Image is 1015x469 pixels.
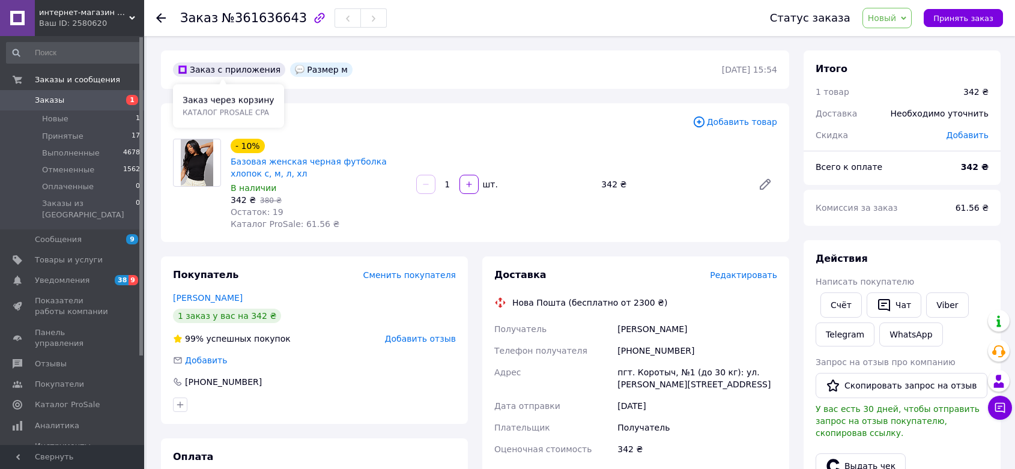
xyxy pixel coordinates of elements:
img: Базовая женская черная футболка хлопок с, м, л, хл [181,139,213,186]
span: Написать покупателю [816,277,914,286]
span: Сменить покупателя [363,270,456,280]
span: 61.56 ₴ [956,203,989,213]
div: пгт. Коротыч, №1 (до 30 кг): ул. [PERSON_NAME][STREET_ADDRESS] [615,362,780,395]
div: 1 заказ у вас на 342 ₴ [173,309,281,323]
span: Панель управления [35,327,111,349]
div: [PHONE_NUMBER] [615,340,780,362]
span: 1 [136,113,140,124]
div: [DATE] [615,395,780,417]
div: [PERSON_NAME] [615,318,780,340]
span: 4678 [123,148,140,159]
input: Поиск [6,42,141,64]
span: Итого [816,63,847,74]
div: Ваш ID: 2580620 [39,18,144,29]
time: [DATE] 15:54 [722,65,777,74]
span: Оплата [173,451,213,462]
img: :speech_balloon: [295,65,304,74]
span: Принятые [42,131,83,142]
div: Получатель [615,417,780,438]
div: 342 ₴ [596,176,748,193]
div: Размер м [290,62,353,77]
div: Нова Пошта (бесплатно от 2300 ₴) [509,297,670,309]
span: Принять заказ [933,14,993,23]
span: Добавить [947,130,989,140]
b: 342 ₴ [961,162,989,172]
button: Чат с покупателем [988,396,1012,420]
span: Скидка [816,130,848,140]
div: Вернуться назад [156,12,166,24]
span: Доставка [816,109,857,118]
span: Показатели работы компании [35,295,111,317]
div: 342 ₴ [963,86,989,98]
span: 38 [115,275,129,285]
div: шт. [480,178,499,190]
span: Отмененные [42,165,94,175]
span: Инструменты вебмастера и SEO [35,441,111,462]
span: Новые [42,113,68,124]
span: В наличии [231,183,276,193]
span: Уведомления [35,275,89,286]
span: Аналитика [35,420,79,431]
span: Заказы и сообщения [35,74,120,85]
div: 342 ₴ [615,438,780,460]
span: каталог ProSale CPA [183,108,269,116]
div: [PHONE_NUMBER] [184,376,263,388]
a: Редактировать [753,172,777,196]
span: Всего к оплате [816,162,882,172]
span: 1 товар [816,87,849,97]
a: [PERSON_NAME] [173,293,243,303]
span: Адрес [494,368,521,377]
div: Статус заказа [770,12,850,24]
span: 9 [129,275,138,285]
span: Добавить [185,356,227,365]
span: Заказы [35,95,64,106]
span: Действия [816,253,868,264]
div: - 10% [231,139,265,153]
span: 380 ₴ [260,196,282,205]
span: Дата отправки [494,401,560,411]
span: Доставка [494,269,547,280]
div: успешных покупок [173,333,291,345]
span: 9 [126,234,138,244]
a: Базовая женская черная футболка хлопок с, м, л, хл [231,157,387,178]
span: Заказ [180,11,218,25]
span: №361636643 [222,11,307,25]
button: Скопировать запрос на отзыв [816,373,987,398]
span: Каталог ProSale: 61.56 ₴ [231,219,339,229]
span: Редактировать [710,270,777,280]
button: Принять заказ [924,9,1003,27]
span: Оценочная стоимость [494,444,592,454]
button: Cчёт [820,292,862,318]
span: Покупатели [35,379,84,390]
a: WhatsApp [879,322,942,346]
div: Заказ с приложения [173,62,285,77]
span: Телефон получателя [494,346,587,356]
div: Заказ через корзину [173,84,284,127]
span: 99% [185,334,204,343]
span: Запрос на отзыв про компанию [816,357,956,367]
span: 17 [132,131,140,142]
span: 0 [136,198,140,220]
span: Остаток: 19 [231,207,283,217]
span: Отзывы [35,359,67,369]
span: Выполненные [42,148,100,159]
div: Необходимо уточнить [883,100,996,127]
span: У вас есть 30 дней, чтобы отправить запрос на отзыв покупателю, скопировав ссылку. [816,404,980,438]
span: Новый [868,13,897,23]
span: Каталог ProSale [35,399,100,410]
span: 0 [136,181,140,192]
span: 1562 [123,165,140,175]
a: Telegram [816,322,874,346]
span: Оплаченные [42,181,94,192]
span: Добавить отзыв [385,334,456,343]
span: Добавить товар [692,115,777,129]
span: 1 [126,95,138,105]
span: Комиссия за заказ [816,203,898,213]
span: Товары и услуги [35,255,103,265]
span: Заказы из [GEOGRAPHIC_DATA] [42,198,136,220]
button: Чат [867,292,921,318]
span: 342 ₴ [231,195,256,205]
span: Получатель [494,324,547,334]
a: Viber [926,292,968,318]
span: Сообщения [35,234,82,245]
